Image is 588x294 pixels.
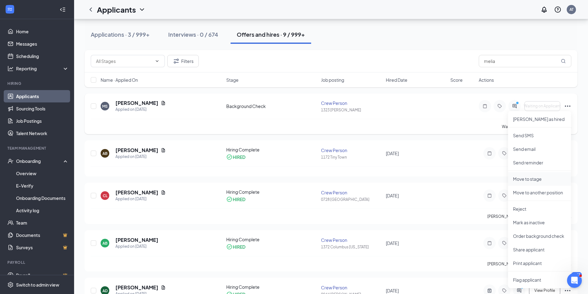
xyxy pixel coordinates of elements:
[233,154,245,160] div: HIRED
[16,217,69,229] a: Team
[486,151,493,156] svg: Note
[479,55,571,67] input: Search in offers and hires
[486,241,493,246] svg: Note
[321,107,382,113] div: 1323 [PERSON_NAME]
[496,104,503,109] svg: Tag
[386,193,399,198] span: [DATE]
[515,288,523,293] svg: ActiveChat
[115,154,166,160] div: Applied on [DATE]
[16,180,69,192] a: E-Verify
[60,6,66,13] svg: Collapse
[115,147,158,154] h5: [PERSON_NAME]
[87,6,94,13] svg: ChevronLeft
[16,269,69,281] a: PayrollCrown
[486,288,493,293] svg: ActiveNote
[16,204,69,217] a: Activity log
[321,244,382,250] div: 1372 Columbus [US_STATE]
[486,193,493,198] svg: Note
[226,103,318,109] div: Background Check
[386,240,399,246] span: [DATE]
[91,31,150,38] div: Applications · 3 / 999+
[173,57,180,65] svg: Filter
[16,229,69,241] a: DocumentsCrown
[226,147,318,153] div: Hiring Complete
[16,127,69,139] a: Talent Network
[102,241,107,246] div: AB
[564,102,571,110] svg: Ellipses
[16,50,69,62] a: Scheduling
[102,151,107,156] div: AB
[226,284,318,290] div: Hiring Complete
[16,241,69,254] a: SurveysCrown
[103,193,107,198] div: CL
[102,288,108,293] div: AD
[237,31,305,38] div: Offers and hires · 9 / 999+
[16,158,64,164] div: Onboarding
[226,236,318,242] div: Hiring Complete
[7,81,68,86] div: Hiring
[502,124,571,129] p: Waiting for response.
[501,151,508,156] svg: Tag
[515,101,522,106] svg: PrimaryDot
[16,167,69,180] a: Overview
[386,77,407,83] span: Hired Date
[321,77,344,83] span: Job posting
[161,190,166,195] svg: Document
[16,65,69,72] div: Reporting
[97,4,136,15] h1: Applicants
[138,6,146,13] svg: ChevronDown
[540,6,548,13] svg: Notifications
[167,55,199,67] button: Filter Filters
[115,106,166,113] div: Applied on [DATE]
[450,77,463,83] span: Score
[161,148,166,153] svg: Document
[7,6,13,12] svg: WorkstreamLogo
[16,90,69,102] a: Applicants
[554,6,561,13] svg: QuestionInfo
[501,288,508,293] svg: Tag
[569,7,573,12] div: AT
[16,115,69,127] a: Job Postings
[168,31,218,38] div: Interviews · 0 / 674
[321,155,382,160] div: 1172 Tiny Town
[479,77,494,83] span: Actions
[16,25,69,38] a: Home
[321,147,382,153] div: Crew Person
[115,243,158,250] div: Applied on [DATE]
[386,288,399,293] span: [DATE]
[501,241,508,246] svg: Tag
[7,282,14,288] svg: Settings
[226,154,232,160] svg: CheckmarkCircle
[233,196,245,202] div: HIRED
[501,193,508,198] svg: Tag
[386,151,399,156] span: [DATE]
[524,101,560,111] button: Waiting on Applicant
[7,65,14,72] svg: Analysis
[226,77,239,83] span: Stage
[321,189,382,196] div: Crew Person
[102,104,108,109] div: MS
[16,102,69,115] a: Sourcing Tools
[534,288,555,293] span: View Profile
[161,285,166,290] svg: Document
[481,104,489,109] svg: Note
[96,58,152,64] input: All Stages
[226,189,318,195] div: Hiring Complete
[7,260,68,265] div: Payroll
[115,189,158,196] h5: [PERSON_NAME]
[101,77,138,83] span: Name · Applied On
[7,146,68,151] div: Team Management
[321,284,382,291] div: Crew Person
[511,104,518,109] svg: ActiveChat
[16,38,69,50] a: Messages
[321,197,382,202] div: 0728 [GEOGRAPHIC_DATA]
[233,244,245,250] div: HIRED
[155,59,160,64] svg: ChevronDown
[115,237,158,243] h5: [PERSON_NAME]
[226,196,232,202] svg: CheckmarkCircle
[115,196,166,202] div: Applied on [DATE]
[487,214,571,219] p: [PERSON_NAME] has applied more than .
[115,100,158,106] h5: [PERSON_NAME]
[571,272,582,277] div: 4907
